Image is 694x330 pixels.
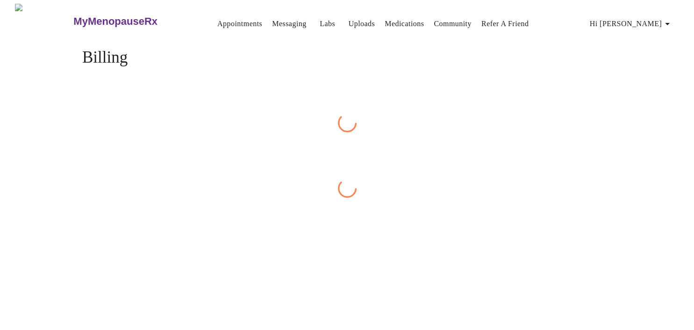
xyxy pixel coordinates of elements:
[349,17,375,30] a: Uploads
[434,17,472,30] a: Community
[586,14,677,33] button: Hi [PERSON_NAME]
[345,14,379,33] button: Uploads
[385,17,424,30] a: Medications
[15,4,72,39] img: MyMenopauseRx Logo
[73,15,157,28] h3: MyMenopauseRx
[268,14,310,33] button: Messaging
[272,17,306,30] a: Messaging
[72,5,195,38] a: MyMenopauseRx
[313,14,343,33] button: Labs
[214,14,266,33] button: Appointments
[217,17,262,30] a: Appointments
[381,14,428,33] button: Medications
[320,17,335,30] a: Labs
[590,17,673,30] span: Hi [PERSON_NAME]
[430,14,475,33] button: Community
[478,14,533,33] button: Refer a Friend
[82,48,612,67] h4: Billing
[481,17,529,30] a: Refer a Friend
